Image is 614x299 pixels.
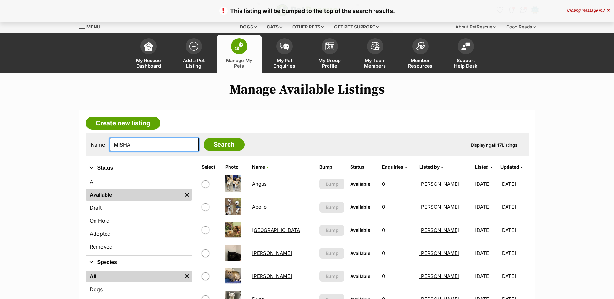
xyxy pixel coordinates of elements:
[86,117,160,130] a: Create new listing
[325,42,334,50] img: group-profile-icon-3fa3cf56718a62981997c0bc7e787c4b2cf8bcc04b72c1350f741eb67cf2f40e.svg
[86,189,182,201] a: Available
[217,35,262,73] a: Manage My Pets
[280,43,289,50] img: pet-enquiries-icon-7e3ad2cf08bfb03b45e93fb7055b45f3efa6380592205ae92323e6603595dc1f.svg
[473,219,500,241] td: [DATE]
[91,142,105,148] label: Name
[419,227,459,233] a: [PERSON_NAME]
[473,242,500,264] td: [DATE]
[252,164,269,170] a: Name
[182,189,192,201] a: Remove filter
[235,20,261,33] div: Dogs
[252,250,292,256] a: [PERSON_NAME]
[252,164,265,170] span: Name
[126,35,171,73] a: My Rescue Dashboard
[86,241,192,252] a: Removed
[500,164,519,170] span: Updated
[189,42,198,51] img: add-pet-listing-icon-0afa8454b4691262ce3f59096e99ab1cd57d4a30225e0717b998d2c9b9846f56.svg
[182,271,192,282] a: Remove filter
[475,164,489,170] span: Listed
[86,283,192,295] a: Dogs
[252,273,292,279] a: [PERSON_NAME]
[252,204,267,210] a: Apollo
[350,181,370,187] span: Available
[379,196,416,218] td: 0
[315,58,344,69] span: My Group Profile
[134,58,163,69] span: My Rescue Dashboard
[473,173,500,195] td: [DATE]
[79,20,105,32] a: Menu
[252,181,267,187] a: Angus
[491,142,502,148] strong: all 17
[204,138,245,151] input: Search
[223,162,249,172] th: Photo
[319,271,344,282] button: Bump
[500,265,528,287] td: [DATE]
[382,164,403,170] span: translation missing: en.admin.listings.index.attributes.enquiries
[326,273,339,280] span: Bump
[326,204,339,211] span: Bump
[86,164,192,172] button: Status
[461,42,470,50] img: help-desk-icon-fdf02630f3aa405de69fd3d07c3f3aa587a6932b1a1747fa1d2bba05be0121f9.svg
[252,227,302,233] a: [GEOGRAPHIC_DATA]
[288,20,329,33] div: Other pets
[262,20,287,33] div: Cats
[419,181,459,187] a: [PERSON_NAME]
[171,35,217,73] a: Add a Pet Listing
[451,20,500,33] div: About PetRescue
[319,179,344,189] button: Bump
[350,250,370,256] span: Available
[86,176,192,188] a: All
[361,58,390,69] span: My Team Members
[500,242,528,264] td: [DATE]
[602,8,604,13] span: 3
[319,202,344,213] button: Bump
[475,164,492,170] a: Listed
[379,173,416,195] td: 0
[419,204,459,210] a: [PERSON_NAME]
[319,248,344,259] button: Bump
[350,273,370,279] span: Available
[199,162,222,172] th: Select
[235,42,244,50] img: manage-my-pets-icon-02211641906a0b7f246fdf0571729dbe1e7629f14944591b6c1af311fb30b64b.svg
[500,164,523,170] a: Updated
[6,6,608,15] p: This listing will be bumped to the top of the search results.
[406,58,435,69] span: Member Resources
[371,42,380,50] img: team-members-icon-5396bd8760b3fe7c0b43da4ab00e1e3bb1a5d9ba89233759b79545d2d3fc5d0d.svg
[398,35,443,73] a: Member Resources
[86,175,192,255] div: Status
[379,219,416,241] td: 0
[319,225,344,236] button: Bump
[262,35,307,73] a: My Pet Enquiries
[86,258,192,267] button: Species
[86,228,192,239] a: Adopted
[500,196,528,218] td: [DATE]
[86,271,182,282] a: All
[419,164,443,170] a: Listed by
[86,24,100,29] span: Menu
[567,8,610,13] div: Closing message in
[500,219,528,241] td: [DATE]
[329,20,384,33] div: Get pet support
[451,58,480,69] span: Support Help Desk
[419,273,459,279] a: [PERSON_NAME]
[416,42,425,50] img: member-resources-icon-8e73f808a243e03378d46382f2149f9095a855e16c252ad45f914b54edf8863c.svg
[471,142,517,148] span: Displaying Listings
[326,227,339,234] span: Bump
[225,58,254,69] span: Manage My Pets
[473,265,500,287] td: [DATE]
[443,35,488,73] a: Support Help Desk
[348,162,378,172] th: Status
[144,42,153,51] img: dashboard-icon-eb2f2d2d3e046f16d808141f083e7271f6b2e854fb5c12c21221c1fb7104beca.svg
[326,250,339,257] span: Bump
[317,162,347,172] th: Bump
[350,204,370,210] span: Available
[419,250,459,256] a: [PERSON_NAME]
[500,173,528,195] td: [DATE]
[270,58,299,69] span: My Pet Enquiries
[307,35,352,73] a: My Group Profile
[179,58,208,69] span: Add a Pet Listing
[473,196,500,218] td: [DATE]
[86,215,192,227] a: On Hold
[326,181,339,187] span: Bump
[350,227,370,233] span: Available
